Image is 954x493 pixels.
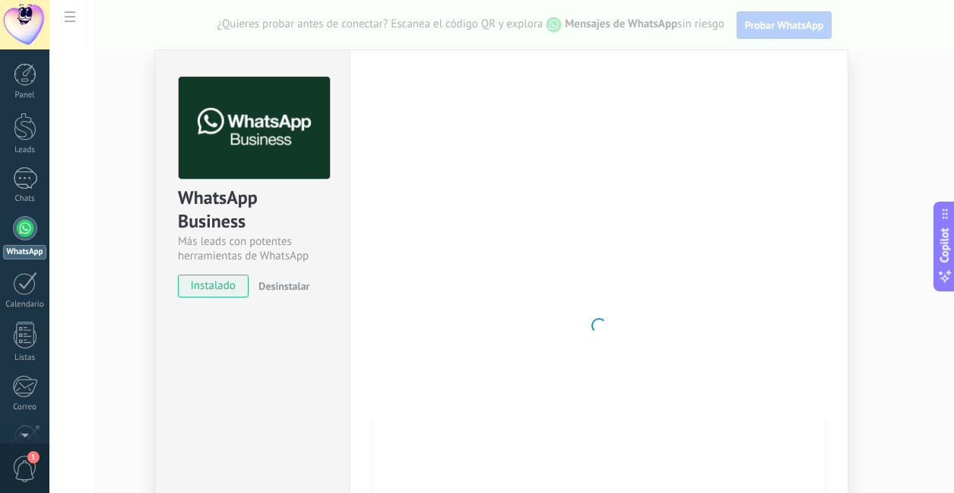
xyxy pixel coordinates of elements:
[3,194,47,204] div: Chats
[3,353,47,363] div: Listas
[27,451,40,463] span: 1
[3,402,47,412] div: Correo
[252,275,309,297] button: Desinstalar
[3,300,47,310] div: Calendario
[3,91,47,100] div: Panel
[178,234,328,263] div: Más leads con potentes herramientas de WhatsApp
[3,245,46,259] div: WhatsApp
[179,275,248,297] span: instalado
[178,186,328,234] div: WhatsApp Business
[3,145,47,155] div: Leads
[258,279,309,293] span: Desinstalar
[179,77,330,180] img: logo_main.png
[937,228,952,263] span: Copilot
